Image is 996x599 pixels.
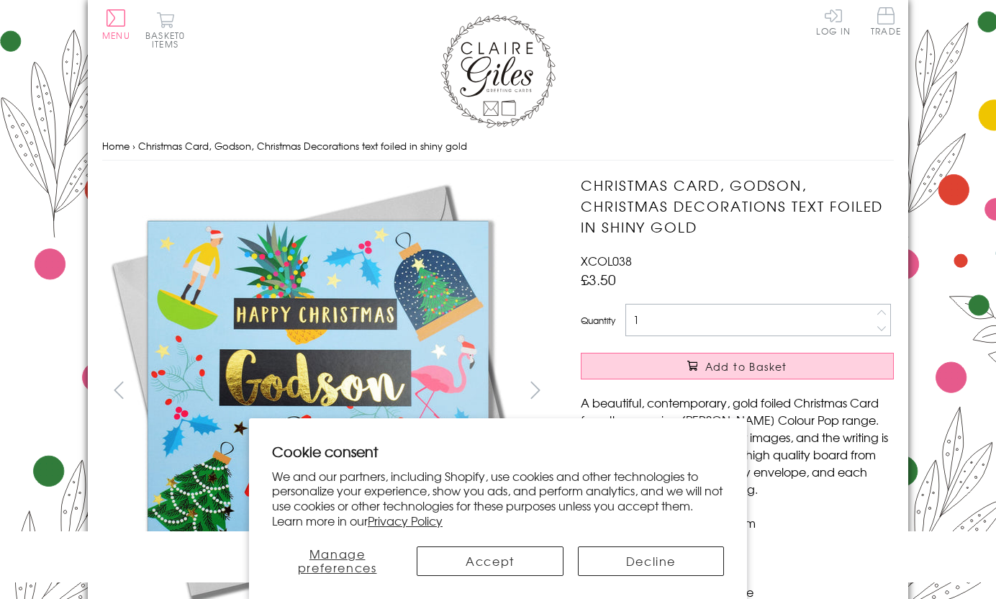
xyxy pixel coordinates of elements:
[417,546,563,576] button: Accept
[581,394,894,497] p: A beautiful, contemporary, gold foiled Christmas Card from the amazing [PERSON_NAME] Colour Pop r...
[272,441,724,461] h2: Cookie consent
[145,12,185,48] button: Basket0 items
[871,7,901,35] span: Trade
[581,269,616,289] span: £3.50
[102,9,130,40] button: Menu
[581,353,894,379] button: Add to Basket
[581,175,894,237] h1: Christmas Card, Godson, Christmas Decorations text foiled in shiny gold
[581,314,615,327] label: Quantity
[132,139,135,153] span: ›
[272,546,402,576] button: Manage preferences
[871,7,901,38] a: Trade
[581,252,632,269] span: XCOL038
[578,546,724,576] button: Decline
[102,132,894,161] nav: breadcrumbs
[440,14,556,128] img: Claire Giles Greetings Cards
[102,139,130,153] a: Home
[152,29,185,50] span: 0 items
[368,512,443,529] a: Privacy Policy
[272,469,724,528] p: We and our partners, including Shopify, use cookies and other technologies to personalize your ex...
[705,359,787,374] span: Add to Basket
[138,139,467,153] span: Christmas Card, Godson, Christmas Decorations text foiled in shiny gold
[520,374,552,406] button: next
[816,7,851,35] a: Log In
[102,374,135,406] button: prev
[298,545,377,576] span: Manage preferences
[102,29,130,42] span: Menu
